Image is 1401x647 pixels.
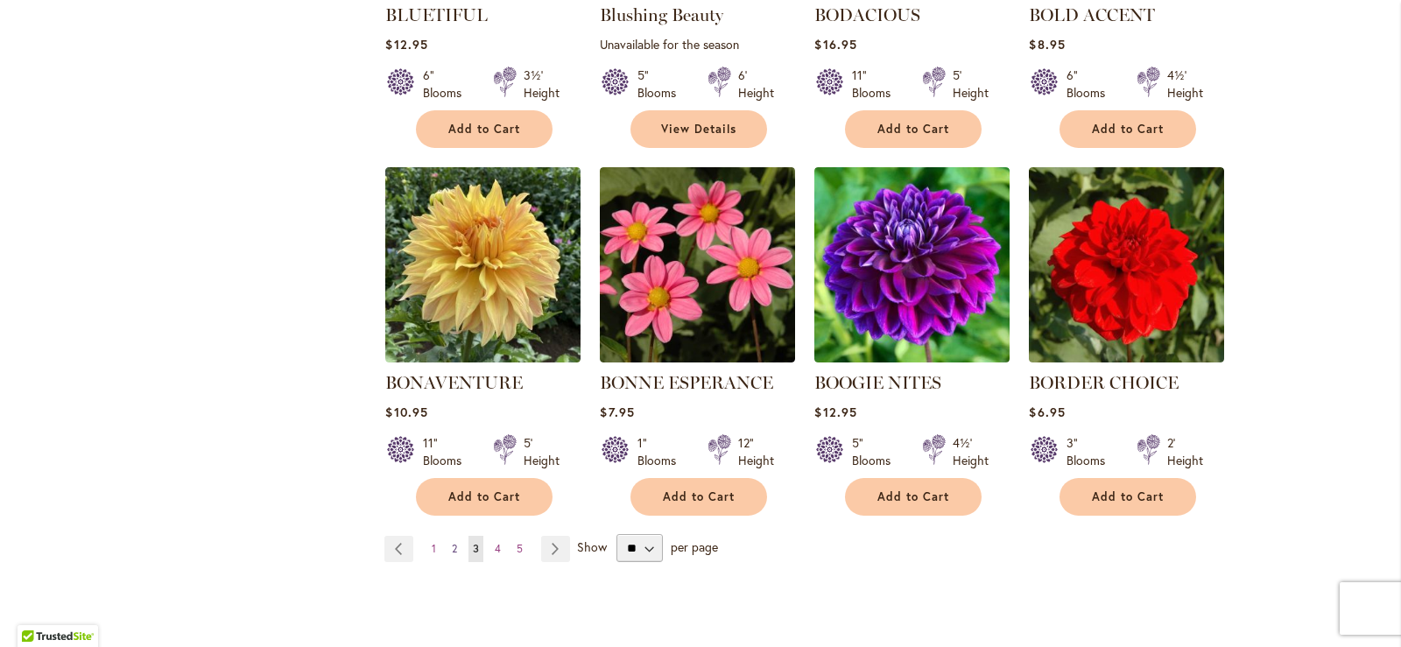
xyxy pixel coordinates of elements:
[1029,36,1065,53] span: $8.95
[490,536,505,562] a: 4
[524,434,560,469] div: 5' Height
[671,538,718,555] span: per page
[423,67,472,102] div: 6" Blooms
[13,585,62,634] iframe: Launch Accessibility Center
[953,67,989,102] div: 5' Height
[600,167,795,362] img: BONNE ESPERANCE
[448,489,520,504] span: Add to Cart
[517,542,523,555] span: 5
[385,349,581,366] a: Bonaventure
[852,434,901,469] div: 5" Blooms
[814,404,856,420] span: $12.95
[600,404,634,420] span: $7.95
[661,122,736,137] span: View Details
[1167,67,1203,102] div: 4½' Height
[637,67,686,102] div: 5" Blooms
[385,167,581,362] img: Bonaventure
[423,434,472,469] div: 11" Blooms
[427,536,440,562] a: 1
[1060,478,1196,516] button: Add to Cart
[447,536,461,562] a: 2
[600,36,795,53] p: Unavailable for the season
[524,67,560,102] div: 3½' Height
[738,434,774,469] div: 12" Height
[877,122,949,137] span: Add to Cart
[953,434,989,469] div: 4½' Height
[845,478,982,516] button: Add to Cart
[852,67,901,102] div: 11" Blooms
[1029,4,1155,25] a: BOLD ACCENT
[1029,372,1179,393] a: BORDER CHOICE
[845,110,982,148] button: Add to Cart
[452,542,457,555] span: 2
[1092,489,1164,504] span: Add to Cart
[637,434,686,469] div: 1" Blooms
[1167,434,1203,469] div: 2' Height
[630,478,767,516] button: Add to Cart
[738,67,774,102] div: 6' Height
[600,372,773,393] a: BONNE ESPERANCE
[385,4,488,25] a: BLUETIFUL
[1067,434,1116,469] div: 3" Blooms
[663,489,735,504] span: Add to Cart
[385,404,427,420] span: $10.95
[814,167,1010,362] img: BOOGIE NITES
[448,122,520,137] span: Add to Cart
[416,478,553,516] button: Add to Cart
[877,489,949,504] span: Add to Cart
[814,349,1010,366] a: BOOGIE NITES
[385,36,427,53] span: $12.95
[1029,349,1224,366] a: BORDER CHOICE
[600,4,723,25] a: Blushing Beauty
[814,4,920,25] a: BODACIOUS
[1067,67,1116,102] div: 6" Blooms
[814,372,941,393] a: BOOGIE NITES
[473,542,479,555] span: 3
[512,536,527,562] a: 5
[814,36,856,53] span: $16.95
[1029,404,1065,420] span: $6.95
[600,349,795,366] a: BONNE ESPERANCE
[630,110,767,148] a: View Details
[385,372,523,393] a: BONAVENTURE
[1092,122,1164,137] span: Add to Cart
[495,542,501,555] span: 4
[577,538,607,555] span: Show
[1060,110,1196,148] button: Add to Cart
[432,542,436,555] span: 1
[1029,167,1224,362] img: BORDER CHOICE
[416,110,553,148] button: Add to Cart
